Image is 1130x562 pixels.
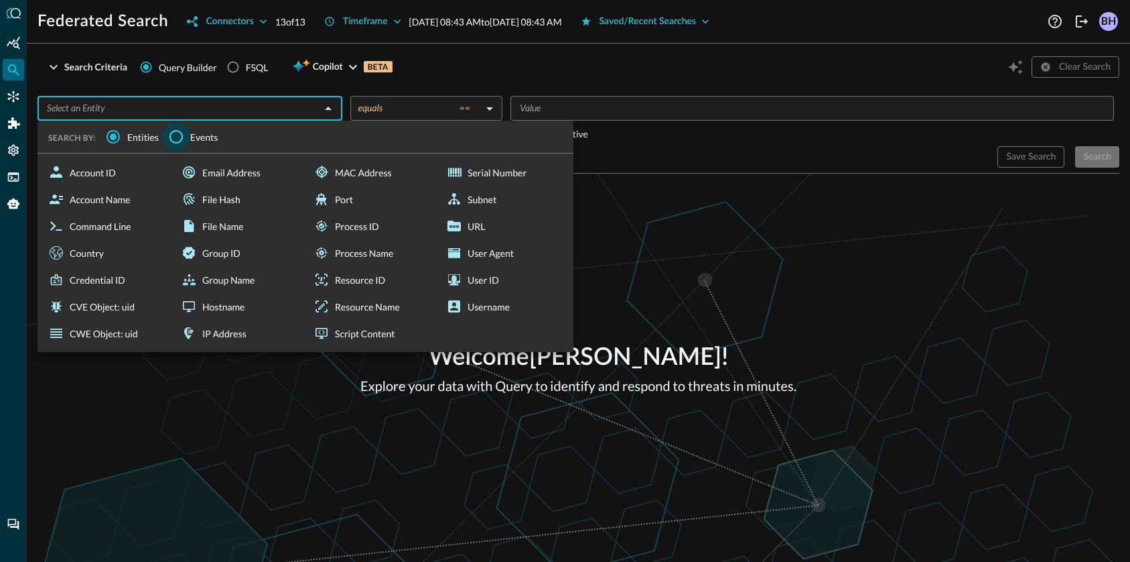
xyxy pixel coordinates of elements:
[42,100,316,117] input: Select an Entity
[409,15,562,29] p: [DATE] 08:43 AM to [DATE] 08:43 AM
[308,320,435,347] div: Script Content
[3,59,24,80] div: Federated Search
[441,213,568,239] div: URL
[3,193,24,215] div: Query Agent
[1071,11,1092,32] button: Logout
[3,166,24,188] div: FSQL
[179,11,275,32] button: Connectors
[38,11,168,32] h1: Federated Search
[360,340,796,376] p: Welcome [PERSON_NAME] !
[159,60,217,74] span: Query Builder
[441,239,568,266] div: User Agent
[175,213,303,239] div: File Name
[175,266,303,293] div: Group Name
[190,130,218,144] span: Events
[43,186,170,213] div: Account Name
[43,293,170,320] div: CVE Object: uid
[316,11,409,32] button: Timeframe
[308,159,435,186] div: MAC Address
[599,13,697,30] div: Saved/Recent Searches
[308,293,435,320] div: Resource Name
[319,99,338,118] button: Close
[246,60,269,74] div: FSQL
[1044,11,1066,32] button: Help
[343,13,388,30] div: Timeframe
[441,186,568,213] div: Subnet
[275,15,305,29] p: 13 of 13
[3,86,24,107] div: Connectors
[43,266,170,293] div: Credential ID
[364,61,393,72] p: BETA
[206,13,253,30] div: Connectors
[175,320,303,347] div: IP Address
[1099,12,1118,31] div: BH
[48,133,96,143] span: SEARCH BY:
[38,56,135,78] button: Search Criteria
[441,293,568,320] div: Username
[308,266,435,293] div: Resource ID
[441,266,568,293] div: User ID
[313,59,343,76] span: Copilot
[175,159,303,186] div: Email Address
[308,213,435,239] div: Process ID
[175,293,303,320] div: Hostname
[284,56,400,78] button: CopilotBETA
[127,130,159,144] span: Entities
[3,514,24,535] div: Chat
[3,32,24,54] div: Summary Insights
[358,102,383,114] span: equals
[308,239,435,266] div: Process Name
[43,239,170,266] div: Country
[573,11,718,32] button: Saved/Recent Searches
[43,159,170,186] div: Account ID
[308,186,435,213] div: Port
[175,239,303,266] div: Group ID
[514,100,1108,117] input: Value
[460,102,470,114] span: ==
[43,213,170,239] div: Command Line
[360,376,796,396] p: Explore your data with Query to identify and respond to threats in minutes.
[358,102,481,114] div: equals
[175,186,303,213] div: File Hash
[43,320,170,347] div: CWE Object: uid
[64,59,127,76] div: Search Criteria
[441,159,568,186] div: Serial Number
[3,139,24,161] div: Settings
[3,113,25,134] div: Addons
